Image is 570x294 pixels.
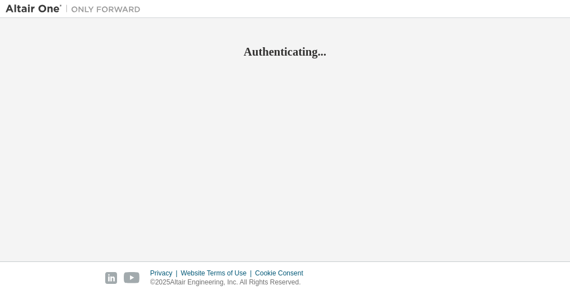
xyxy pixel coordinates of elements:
[6,44,564,59] h2: Authenticating...
[105,272,117,284] img: linkedin.svg
[124,272,140,284] img: youtube.svg
[181,269,255,278] div: Website Terms of Use
[6,3,146,15] img: Altair One
[150,269,181,278] div: Privacy
[255,269,309,278] div: Cookie Consent
[150,278,310,287] p: © 2025 Altair Engineering, Inc. All Rights Reserved.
